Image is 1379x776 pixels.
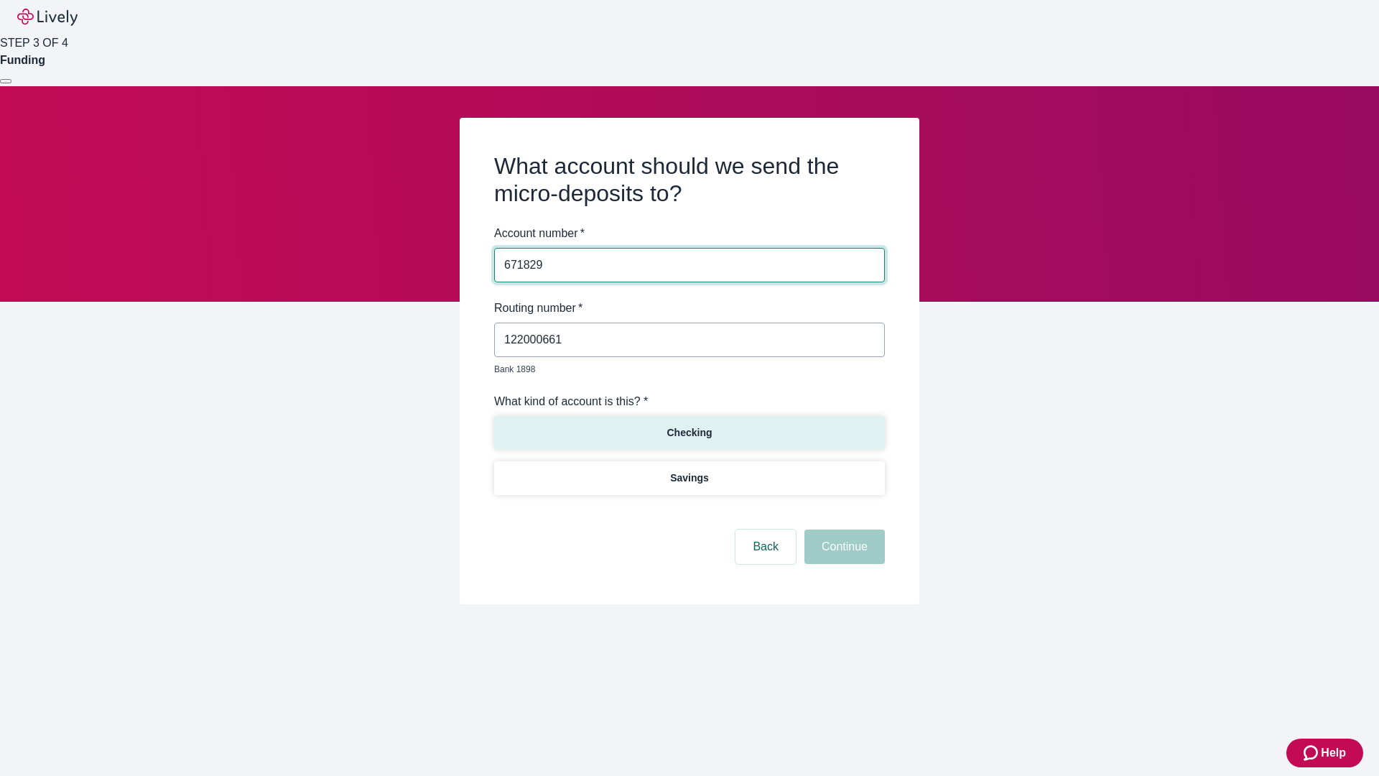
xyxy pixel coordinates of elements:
button: Checking [494,416,885,450]
button: Zendesk support iconHelp [1286,739,1363,767]
label: Routing number [494,300,582,317]
img: Lively [17,9,78,26]
label: Account number [494,225,585,242]
label: What kind of account is this? * [494,393,648,410]
p: Savings [670,471,709,486]
svg: Zendesk support icon [1304,744,1321,762]
button: Savings [494,461,885,495]
button: Back [735,530,796,564]
h2: What account should we send the micro-deposits to? [494,152,885,208]
p: Bank 1898 [494,363,875,376]
span: Help [1321,744,1346,762]
p: Checking [667,425,712,440]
